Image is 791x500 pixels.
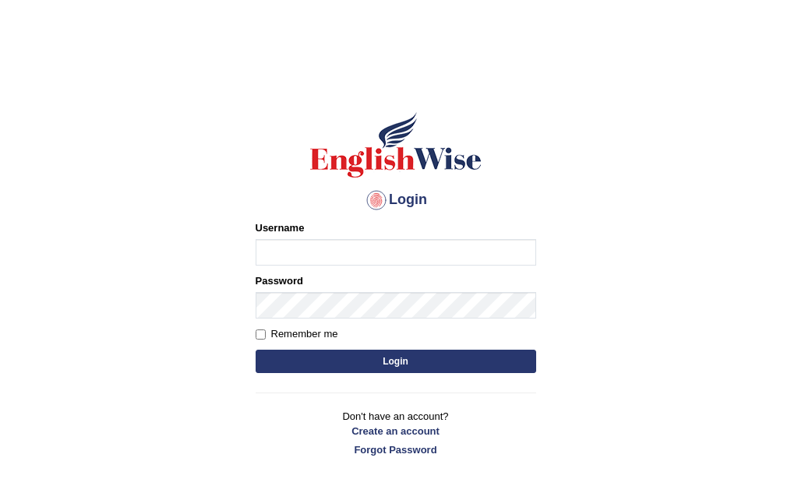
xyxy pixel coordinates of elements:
[256,409,536,457] p: Don't have an account?
[256,442,536,457] a: Forgot Password
[256,350,536,373] button: Login
[256,326,338,342] label: Remember me
[307,110,485,180] img: Logo of English Wise sign in for intelligent practice with AI
[256,220,305,235] label: Username
[256,188,536,213] h4: Login
[256,424,536,438] a: Create an account
[256,273,303,288] label: Password
[256,329,266,340] input: Remember me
